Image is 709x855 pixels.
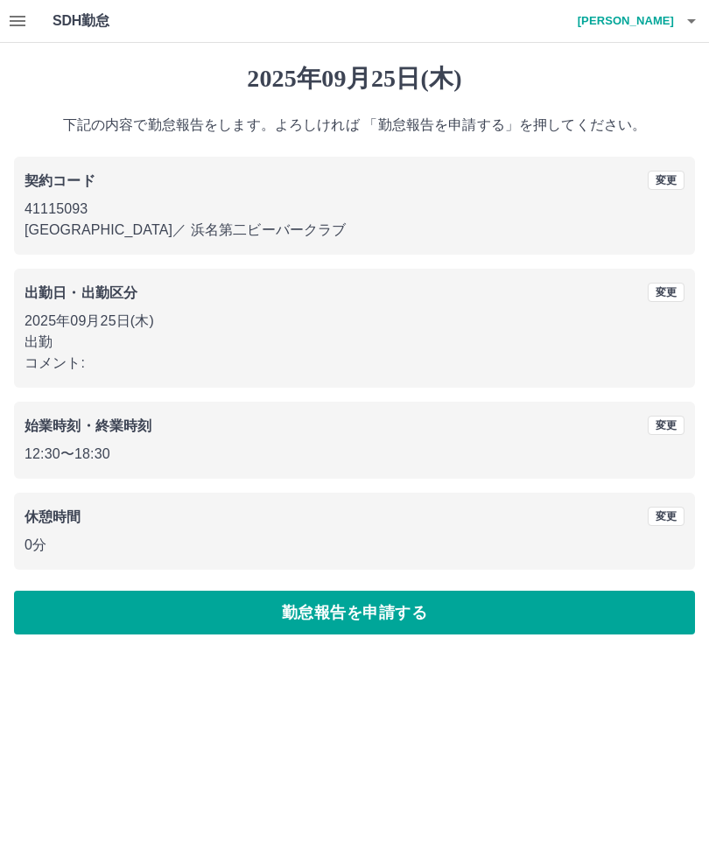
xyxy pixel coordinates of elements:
b: 始業時刻・終業時刻 [25,418,151,433]
p: [GEOGRAPHIC_DATA] ／ 浜名第二ビーバークラブ [25,220,684,241]
button: 変更 [648,507,684,526]
b: 出勤日・出勤区分 [25,285,137,300]
p: 出勤 [25,332,684,353]
p: 41115093 [25,199,684,220]
p: 0分 [25,535,684,556]
button: 変更 [648,416,684,435]
p: コメント: [25,353,684,374]
button: 変更 [648,283,684,302]
button: 変更 [648,171,684,190]
p: 下記の内容で勤怠報告をします。よろしければ 「勤怠報告を申請する」を押してください。 [14,115,695,136]
button: 勤怠報告を申請する [14,591,695,634]
p: 12:30 〜 18:30 [25,444,684,465]
b: 契約コード [25,173,95,188]
p: 2025年09月25日(木) [25,311,684,332]
b: 休憩時間 [25,509,81,524]
h1: 2025年09月25日(木) [14,64,695,94]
